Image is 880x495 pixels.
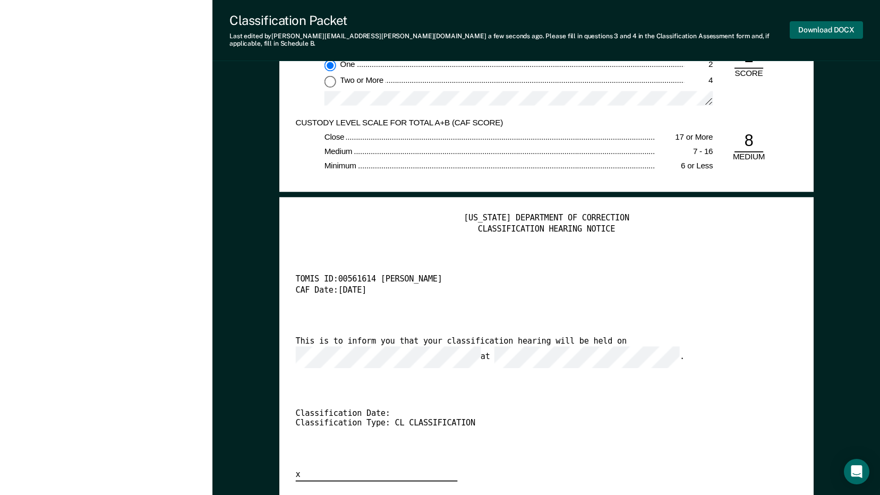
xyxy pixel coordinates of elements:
div: 4 [684,75,713,86]
div: 6 or Less [655,161,713,172]
span: Minimum [324,161,357,170]
div: TOMIS ID: 00561614 [PERSON_NAME] [295,275,772,286]
span: a few seconds ago [488,32,543,40]
div: [US_STATE] DEPARTMENT OF CORRECTION [295,214,797,224]
input: One2 [324,59,336,71]
div: Classification Packet [229,13,790,28]
div: CLASSIFICATION HEARING NOTICE [295,224,797,235]
div: CAF Date: [DATE] [295,286,772,296]
div: 17 or More [655,132,713,143]
div: 2 [684,59,713,70]
div: Classification Type: CL CLASSIFICATION [295,419,772,429]
span: Close [324,132,346,141]
span: Two or More [340,75,385,84]
span: Medium [324,147,354,156]
button: Download DOCX [790,21,863,39]
div: CUSTODY LEVEL SCALE FOR TOTAL A+B (CAF SCORE) [295,117,684,128]
div: MEDIUM [727,152,770,163]
div: Classification Date: [295,408,772,419]
div: This is to inform you that your classification hearing will be held on at . [295,337,772,368]
div: 8 [734,131,763,152]
span: One [340,59,356,69]
div: SCORE [727,69,770,79]
div: Last edited by [PERSON_NAME][EMAIL_ADDRESS][PERSON_NAME][DOMAIN_NAME] . Please fill in questions ... [229,32,790,48]
input: Two or More4 [324,75,336,87]
div: 7 - 16 [655,147,713,157]
div: Open Intercom Messenger [844,459,869,484]
div: x [295,470,457,481]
